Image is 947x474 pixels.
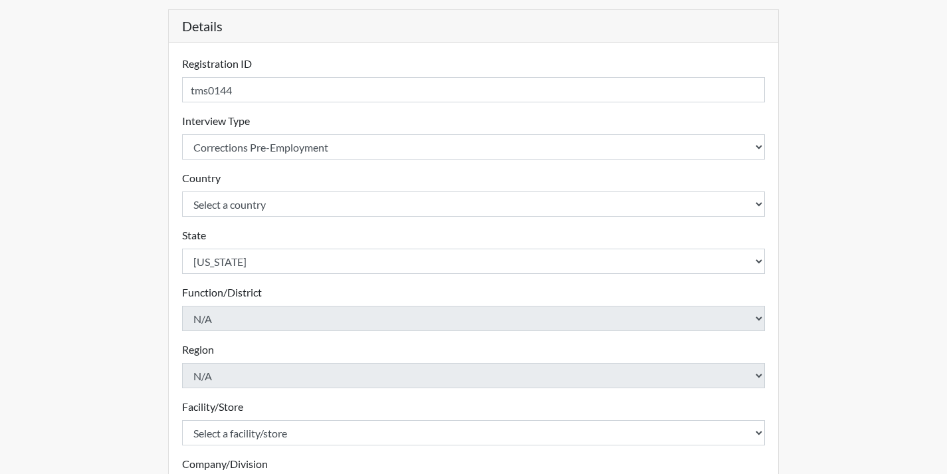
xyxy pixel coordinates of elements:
label: Interview Type [182,113,250,129]
label: Registration ID [182,56,252,72]
label: Country [182,170,221,186]
h5: Details [169,10,779,43]
label: Company/Division [182,456,268,472]
input: Insert a Registration ID, which needs to be a unique alphanumeric value for each interviewee [182,77,766,102]
label: Facility/Store [182,399,243,415]
label: Function/District [182,285,262,300]
label: State [182,227,206,243]
label: Region [182,342,214,358]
